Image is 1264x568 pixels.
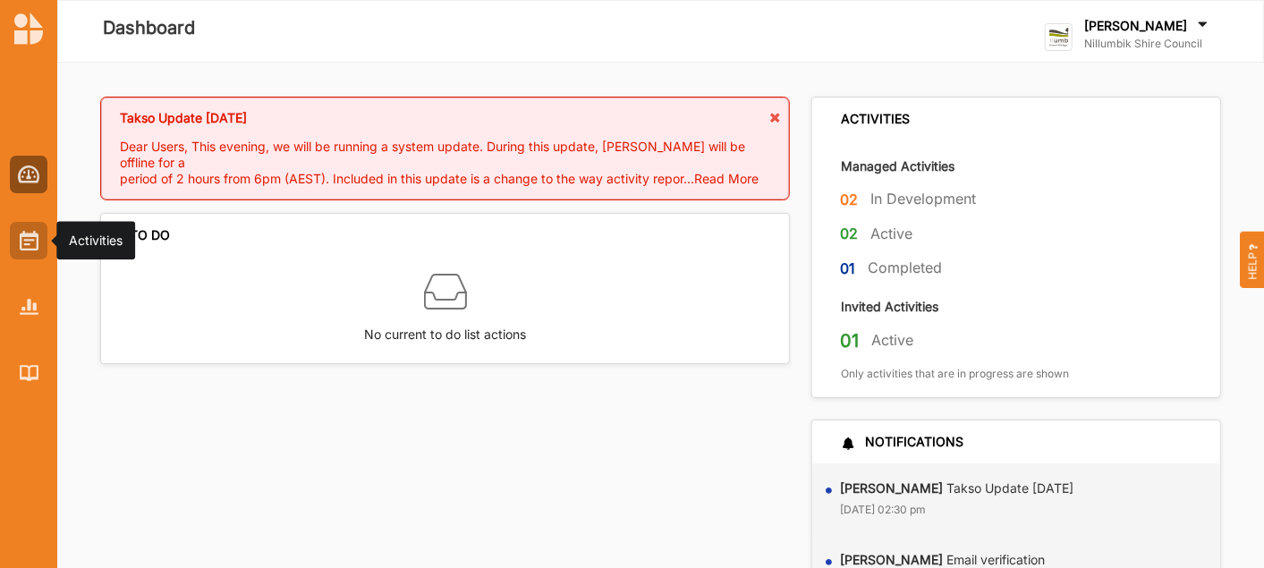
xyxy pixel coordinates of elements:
img: logo [14,13,43,45]
label: 02 [841,189,859,211]
label: 01 [841,329,860,352]
img: box [424,270,467,313]
label: 01 [841,258,856,280]
strong: [PERSON_NAME] [841,480,944,496]
a: Reports [10,288,47,326]
div: TO DO [130,227,170,243]
div: Takso Update [DATE] [120,110,770,139]
div: ACTIVITIES [841,111,910,127]
label: [PERSON_NAME] [1084,18,1187,34]
a: Dashboard [10,156,47,193]
label: No current to do list actions [364,313,526,344]
label: Dashboard [103,13,195,43]
a: Activities [10,222,47,259]
label: [DATE] 02:30 pm [841,503,927,517]
label: Invited Activities [841,298,938,315]
label: In Development [871,190,977,208]
strong: [PERSON_NAME] [841,552,944,567]
img: logo [1045,23,1073,51]
label: Completed [869,259,943,277]
img: Reports [20,299,38,314]
img: Dashboard [18,165,40,183]
span: period of 2 hours from 6pm (AEST). Included in this update is a change to the way activity repor [120,171,683,186]
img: Activities [20,231,38,250]
label: Only activities that are in progress are shown [841,367,1069,381]
span: Dear Users, This evening, we will be running a system update. During this update, [PERSON_NAME] w... [120,139,745,170]
label: Managed Activities [841,157,954,174]
label: Active [871,225,913,243]
img: Library [20,365,38,380]
label: Takso Update [DATE] [841,480,1074,496]
label: Active [872,331,914,350]
div: Activities [69,232,123,250]
a: Library [10,354,47,392]
div: NOTIFICATIONS [841,434,963,450]
label: 02 [841,223,859,245]
span: ... [683,171,759,186]
span: Read More [694,171,759,186]
label: Nillumbik Shire Council [1084,37,1211,51]
label: Email verification [841,552,1046,568]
